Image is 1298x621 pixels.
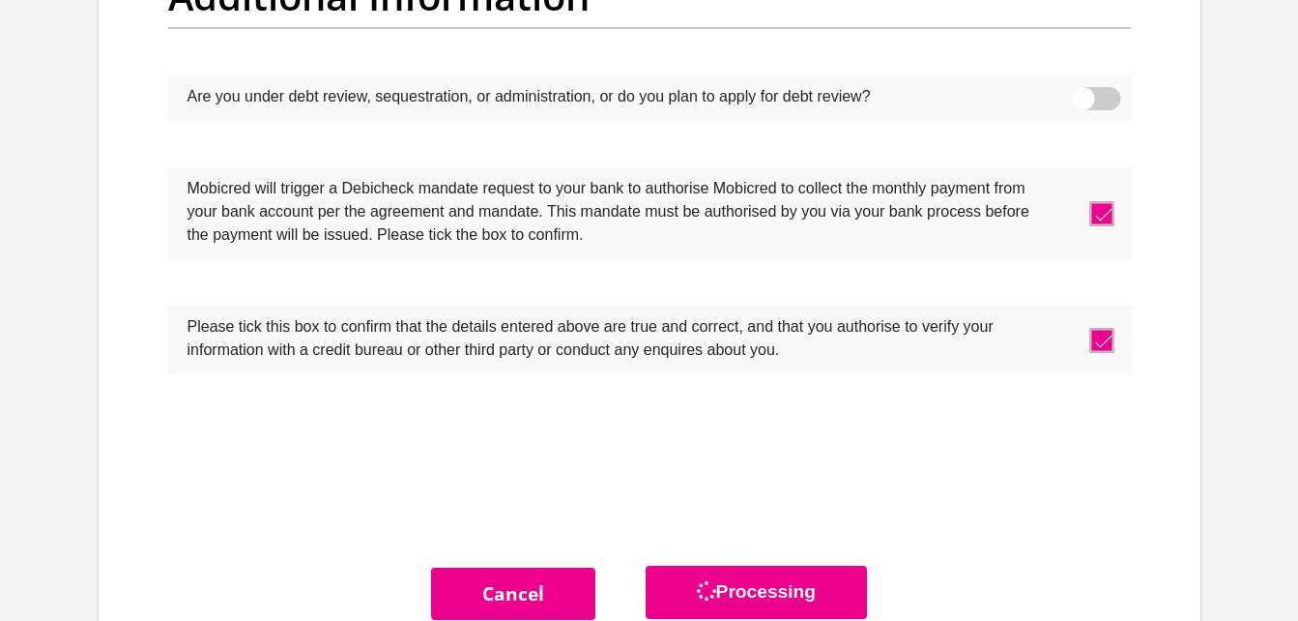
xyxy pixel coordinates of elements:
[503,421,796,496] iframe: reCAPTCHA
[431,568,595,621] a: Cancel
[646,566,867,619] button: Processing
[168,306,1034,367] label: Please tick this box to confirm that the details entered above are true and correct, and that you...
[168,75,1034,113] label: Are you under debt review, sequestration, or administration, or do you plan to apply for debt rev...
[168,167,1034,251] label: Mobicred will trigger a Debicheck mandate request to your bank to authorise Mobicred to collect t...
